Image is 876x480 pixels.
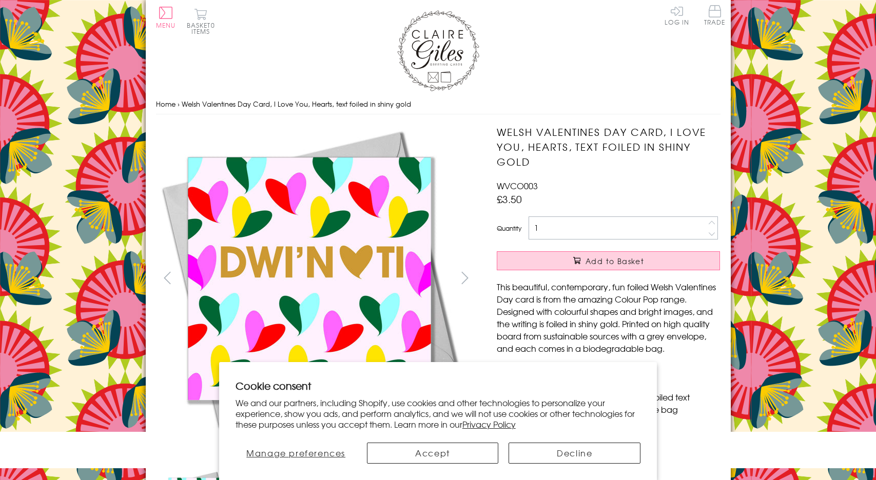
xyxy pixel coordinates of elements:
h2: Cookie consent [236,378,641,393]
button: Basket0 items [187,8,215,34]
span: Manage preferences [246,447,345,459]
span: Welsh Valentines Day Card, I Love You, Hearts, text foiled in shiny gold [182,99,411,109]
button: Manage preferences [236,443,357,464]
img: Claire Giles Greetings Cards [397,10,479,91]
button: prev [156,266,179,289]
button: Add to Basket [497,251,720,270]
span: 0 items [191,21,215,36]
a: Trade [704,5,726,27]
a: Home [156,99,176,109]
nav: breadcrumbs [156,94,721,115]
span: Trade [704,5,726,25]
span: › [178,99,180,109]
p: This beautiful, contemporary, fun foiled Welsh Valentines Day card is from the amazing Colour Pop... [497,281,720,354]
img: Welsh Valentines Day Card, I Love You, Hearts, text foiled in shiny gold [155,125,463,432]
span: Menu [156,21,176,30]
span: Add to Basket [586,256,644,266]
button: Accept [367,443,499,464]
a: Privacy Policy [462,418,516,430]
img: Welsh Valentines Day Card, I Love You, Hearts, text foiled in shiny gold [476,125,784,432]
button: Decline [509,443,640,464]
label: Quantity [497,224,521,233]
p: We and our partners, including Shopify, use cookies and other technologies to personalize your ex... [236,397,641,429]
h1: Welsh Valentines Day Card, I Love You, Hearts, text foiled in shiny gold [497,125,720,169]
span: £3.50 [497,192,522,206]
button: Menu [156,7,176,28]
button: next [453,266,476,289]
a: Log In [665,5,689,25]
span: WVCO003 [497,179,538,192]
